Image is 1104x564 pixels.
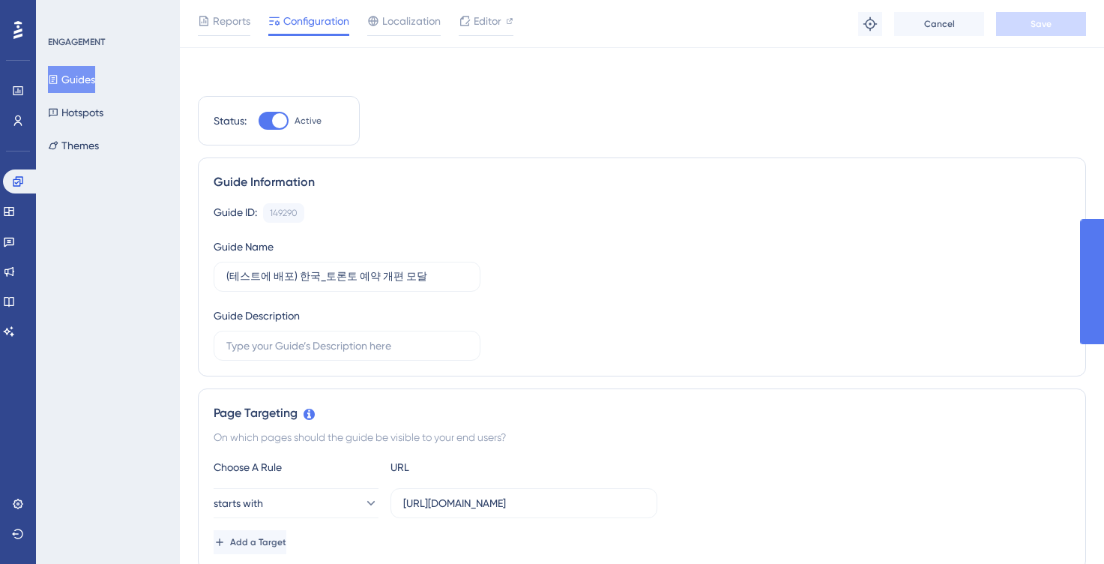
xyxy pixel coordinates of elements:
input: Type your Guide’s Name here [226,268,468,285]
span: Localization [382,12,441,30]
span: Save [1031,18,1052,30]
div: Guide Name [214,238,274,256]
button: Save [996,12,1086,36]
span: Add a Target [230,536,286,548]
span: Configuration [283,12,349,30]
button: Cancel [894,12,984,36]
iframe: UserGuiding AI Assistant Launcher [1041,505,1086,550]
div: Guide Information [214,173,1070,191]
button: Hotspots [48,99,103,126]
div: Guide Description [214,307,300,325]
input: Type your Guide’s Description here [226,337,468,354]
button: Themes [48,132,99,159]
div: 149290 [270,207,298,219]
span: Reports [213,12,250,30]
div: On which pages should the guide be visible to your end users? [214,428,1070,446]
div: Page Targeting [214,404,1070,422]
div: Status: [214,112,247,130]
button: Add a Target [214,530,286,554]
input: yourwebsite.com/path [403,495,645,511]
span: Active [295,115,322,127]
div: URL [390,458,555,476]
button: Guides [48,66,95,93]
button: starts with [214,488,378,518]
span: Editor [474,12,501,30]
span: Cancel [924,18,955,30]
div: Choose A Rule [214,458,378,476]
div: ENGAGEMENT [48,36,105,48]
span: starts with [214,494,263,512]
div: Guide ID: [214,203,257,223]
